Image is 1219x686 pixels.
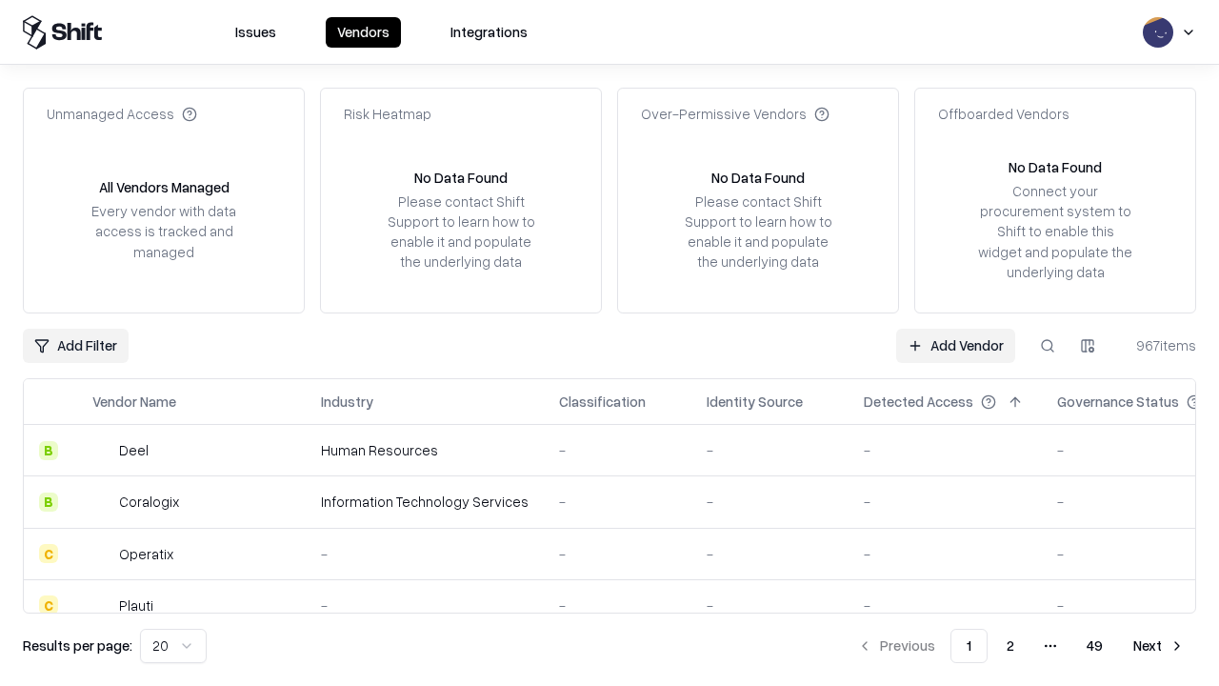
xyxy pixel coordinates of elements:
[92,441,111,460] img: Deel
[39,493,58,512] div: B
[119,492,179,512] div: Coralogix
[707,392,803,412] div: Identity Source
[991,629,1029,663] button: 2
[711,168,805,188] div: No Data Found
[85,201,243,261] div: Every vendor with data access is tracked and managed
[1071,629,1118,663] button: 49
[439,17,539,48] button: Integrations
[1122,629,1196,663] button: Next
[321,595,529,615] div: -
[119,440,149,460] div: Deel
[864,492,1027,512] div: -
[321,440,529,460] div: Human Resources
[39,544,58,563] div: C
[47,104,197,124] div: Unmanaged Access
[559,492,676,512] div: -
[864,440,1027,460] div: -
[23,636,132,656] p: Results per page:
[92,544,111,563] img: Operatix
[559,392,646,412] div: Classification
[707,492,833,512] div: -
[119,544,173,564] div: Operatix
[641,104,829,124] div: Over-Permissive Vendors
[92,595,111,615] img: Plauti
[976,181,1134,282] div: Connect your procurement system to Shift to enable this widget and populate the underlying data
[39,595,58,615] div: C
[896,329,1015,363] a: Add Vendor
[39,441,58,460] div: B
[326,17,401,48] button: Vendors
[559,595,676,615] div: -
[99,177,230,197] div: All Vendors Managed
[23,329,129,363] button: Add Filter
[707,544,833,564] div: -
[846,629,1196,663] nav: pagination
[92,493,111,512] img: Coralogix
[344,104,431,124] div: Risk Heatmap
[707,595,833,615] div: -
[864,595,1027,615] div: -
[559,544,676,564] div: -
[414,168,508,188] div: No Data Found
[1057,392,1179,412] div: Governance Status
[92,392,176,412] div: Vendor Name
[321,392,373,412] div: Industry
[679,192,837,272] div: Please contact Shift Support to learn how to enable it and populate the underlying data
[1120,335,1196,355] div: 967 items
[864,392,973,412] div: Detected Access
[864,544,1027,564] div: -
[707,440,833,460] div: -
[950,629,988,663] button: 1
[382,192,540,272] div: Please contact Shift Support to learn how to enable it and populate the underlying data
[321,492,529,512] div: Information Technology Services
[1009,157,1102,177] div: No Data Found
[119,595,153,615] div: Plauti
[938,104,1069,124] div: Offboarded Vendors
[224,17,288,48] button: Issues
[321,544,529,564] div: -
[559,440,676,460] div: -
